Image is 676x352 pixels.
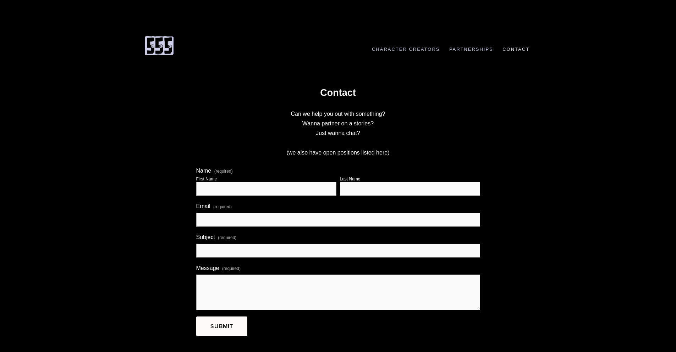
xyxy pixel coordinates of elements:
span: Submit [210,322,233,330]
span: (required) [214,169,233,173]
span: (required) [213,202,232,211]
span: Email [196,203,210,210]
span: (required) [218,233,236,242]
a: Contact [499,47,533,52]
a: 555 Comic [143,39,175,50]
div: Last Name [340,177,361,182]
a: Partnerships [446,47,497,52]
span: (required) [222,264,241,273]
img: 555 Comic [143,36,175,55]
span: Name [196,168,211,174]
a: Character Creators [368,47,444,52]
span: Message [196,265,219,271]
button: SubmitSubmit [196,316,247,336]
div: First Name [196,177,217,182]
p: (we also have open positions listed here) [196,148,480,157]
span: Subject [196,234,215,240]
p: Can we help you out with something? Wanna partner on a stories? Just wanna chat? [196,109,480,138]
h1: Contact [196,87,480,99]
